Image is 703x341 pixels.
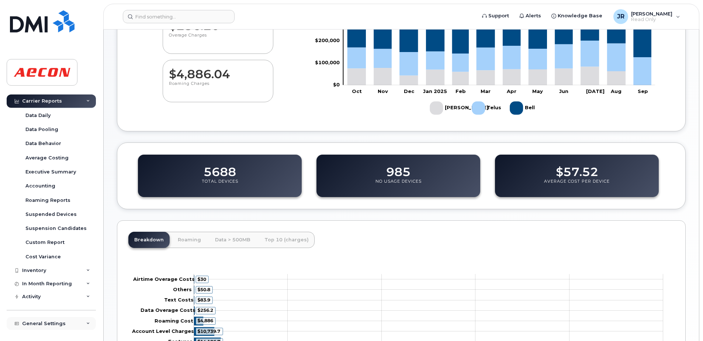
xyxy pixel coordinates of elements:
[608,9,685,24] div: Jacki Richter
[631,17,672,23] span: Read Only
[423,88,447,94] tspan: Jan 2025
[488,12,509,20] span: Support
[386,158,411,179] dd: 985
[477,8,514,23] a: Support
[631,11,672,17] span: [PERSON_NAME]
[611,88,622,94] tspan: Aug
[169,81,267,94] p: Roaming Charges
[197,318,213,323] tspan: $4,886
[197,286,210,292] tspan: $50.8
[209,232,256,248] a: Data > 500MB
[141,307,195,313] tspan: Data Overage Costs
[559,88,568,94] tspan: Jun
[169,60,267,81] dd: $4,886.04
[472,99,502,118] g: Telus
[586,88,605,94] tspan: [DATE]
[164,297,194,303] tspan: Text Costs
[197,297,210,303] tspan: $83.9
[259,232,315,248] a: Top 10 (charges)
[155,317,193,323] tspan: Roaming Cost
[556,158,598,179] dd: $57.52
[481,88,491,94] tspan: Mar
[546,8,607,23] a: Knowledge Base
[617,12,624,21] span: JR
[133,276,195,282] tspan: Airtime Overage Costs
[377,88,388,94] tspan: Nov
[375,179,422,192] p: No Usage Devices
[172,232,207,248] a: Roaming
[197,276,206,282] tspan: $30
[128,232,170,248] a: Breakdown
[514,8,546,23] a: Alerts
[347,66,651,85] g: Rogers
[430,99,488,118] g: Rogers
[510,99,537,118] g: Bell
[532,88,543,94] tspan: May
[204,158,236,179] dd: 5688
[526,12,541,20] span: Alerts
[315,59,340,65] tspan: $100,000
[315,37,340,43] tspan: $200,000
[404,88,415,94] tspan: Dec
[352,88,362,94] tspan: Oct
[456,88,466,94] tspan: Feb
[558,12,602,20] span: Knowledge Base
[132,328,194,334] tspan: Account Level Charges
[202,179,238,192] p: Total Devices
[173,286,192,292] tspan: Others
[430,99,537,118] g: Legend
[347,41,651,85] g: Telus
[123,10,235,23] input: Find something...
[638,88,648,94] tspan: Sep
[333,82,340,87] tspan: $0
[197,307,213,313] tspan: $256.2
[197,328,220,334] tspan: $10,739.7
[544,179,610,192] p: Average Cost Per Device
[169,32,267,46] p: Overage Charges
[506,88,516,94] tspan: Apr
[169,12,267,32] dd: $256.20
